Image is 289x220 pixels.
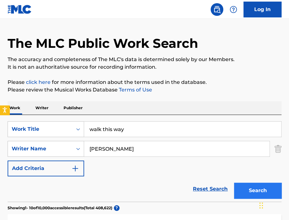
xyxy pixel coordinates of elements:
[8,121,281,202] form: Search Form
[8,5,32,14] img: MLC Logo
[114,205,120,211] span: ?
[34,101,50,115] p: Writer
[190,182,231,196] a: Reset Search
[8,79,281,86] p: Please for more information about the terms used in the database.
[243,2,281,17] a: Log In
[230,6,237,13] img: help
[8,35,198,51] h1: The MLC Public Work Search
[211,3,223,16] a: Public Search
[227,3,240,16] div: Help
[26,79,51,85] a: click here
[213,6,221,13] img: search
[234,183,281,198] button: Search
[259,196,263,215] div: Drag
[8,86,281,94] p: Please review the Musical Works Database
[274,141,281,157] img: Delete Criterion
[62,101,84,115] p: Publisher
[8,56,281,63] p: The accuracy and completeness of The MLC's data is determined solely by our Members.
[12,125,69,133] div: Work Title
[118,87,152,93] a: Terms of Use
[12,145,69,153] div: Writer Name
[8,101,22,115] p: Work
[8,63,281,71] p: It is not an authoritative source for recording information.
[257,190,289,220] iframe: Chat Widget
[8,160,84,176] button: Add Criteria
[8,205,112,211] p: Showing 1 - 10 of 10,000 accessible results (Total 408,622 )
[71,165,79,172] img: 9d2ae6d4665cec9f34b9.svg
